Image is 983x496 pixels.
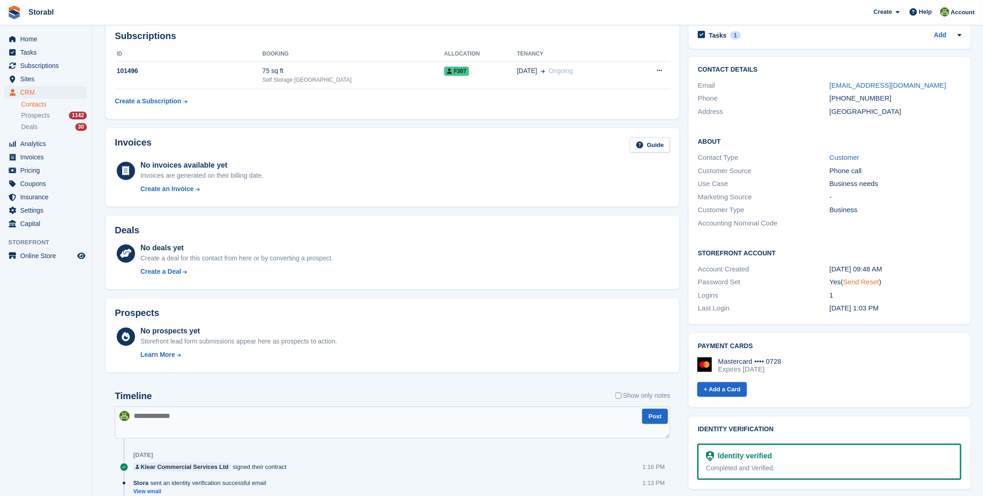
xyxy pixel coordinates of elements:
[698,93,830,104] div: Phone
[133,488,271,496] a: View email
[141,184,264,194] a: Create an Invoice
[69,112,87,119] div: 1142
[115,225,139,236] h2: Deals
[141,184,194,194] div: Create an Invoice
[115,93,187,110] a: Create a Subscription
[698,179,830,189] div: Use Case
[20,204,75,217] span: Settings
[20,137,75,150] span: Analytics
[141,242,333,254] div: No deals yet
[20,73,75,85] span: Sites
[698,218,830,229] div: Accounting Nominal Code
[706,463,952,473] div: Completed and Verified.
[843,278,879,286] a: Send Reset
[951,8,975,17] span: Account
[830,153,859,161] a: Customer
[20,151,75,163] span: Invoices
[5,177,87,190] a: menu
[698,80,830,91] div: Email
[698,303,830,314] div: Last Login
[141,254,333,263] div: Create a deal for this contact from here or by converting a prospect.
[133,479,148,487] span: Stora
[698,136,961,146] h2: About
[5,249,87,262] a: menu
[874,7,892,17] span: Create
[8,238,91,247] span: Storefront
[698,107,830,117] div: Address
[20,191,75,203] span: Insurance
[133,462,231,471] a: Klear Commercial Services Ltd
[444,67,469,76] span: F307
[830,264,961,275] div: [DATE] 09:48 AM
[115,31,670,41] h2: Subscriptions
[5,191,87,203] a: menu
[706,451,714,461] img: Identity Verification Ready
[141,171,264,180] div: Invoices are generated on their billing date.
[830,93,961,104] div: [PHONE_NUMBER]
[709,31,727,39] h2: Tasks
[718,365,781,373] div: Expires [DATE]
[698,290,830,301] div: Logins
[940,7,949,17] img: Shurrelle Harrington
[616,391,621,400] input: Show only notes
[133,451,153,459] div: [DATE]
[141,267,333,276] a: Create a Deal
[730,31,741,39] div: 1
[21,111,50,120] span: Prospects
[830,277,961,287] div: Yes
[262,47,444,62] th: Booking
[20,46,75,59] span: Tasks
[830,179,961,189] div: Business needs
[20,217,75,230] span: Capital
[5,46,87,59] a: menu
[830,81,946,89] a: [EMAIL_ADDRESS][DOMAIN_NAME]
[21,111,87,120] a: Prospects 1142
[630,137,670,152] a: Guide
[830,304,879,312] time: 2025-08-20 12:03:20 UTC
[262,66,444,76] div: 75 sq ft
[934,30,946,41] a: Add
[5,137,87,150] a: menu
[20,33,75,45] span: Home
[517,66,537,76] span: [DATE]
[517,47,631,62] th: Tenancy
[698,166,830,176] div: Customer Source
[20,177,75,190] span: Coupons
[133,462,291,471] div: signed their contract
[21,123,38,131] span: Deals
[5,217,87,230] a: menu
[698,248,961,257] h2: Storefront Account
[115,137,152,152] h2: Invoices
[115,96,181,106] div: Create a Subscription
[115,47,262,62] th: ID
[21,100,87,109] a: Contacts
[643,479,665,487] div: 1:13 PM
[830,192,961,203] div: -
[919,7,932,17] span: Help
[5,73,87,85] a: menu
[141,326,337,337] div: No prospects yet
[698,205,830,215] div: Customer Type
[698,277,830,287] div: Password Set
[5,164,87,177] a: menu
[841,278,881,286] span: ( )
[698,426,961,433] h2: Identity verification
[141,462,228,471] div: Klear Commercial Services Ltd
[698,264,830,275] div: Account Created
[698,152,830,163] div: Contact Type
[830,166,961,176] div: Phone call
[444,47,517,62] th: Allocation
[25,5,57,20] a: Storabl
[115,308,159,318] h2: Prospects
[5,204,87,217] a: menu
[5,86,87,99] a: menu
[5,33,87,45] a: menu
[698,66,961,73] h2: Contact Details
[718,357,781,366] div: Mastercard •••• 0728
[262,76,444,84] div: Self Storage [GEOGRAPHIC_DATA]
[698,192,830,203] div: Marketing Source
[21,122,87,132] a: Deals 30
[830,205,961,215] div: Business
[20,249,75,262] span: Online Store
[698,343,961,350] h2: Payment cards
